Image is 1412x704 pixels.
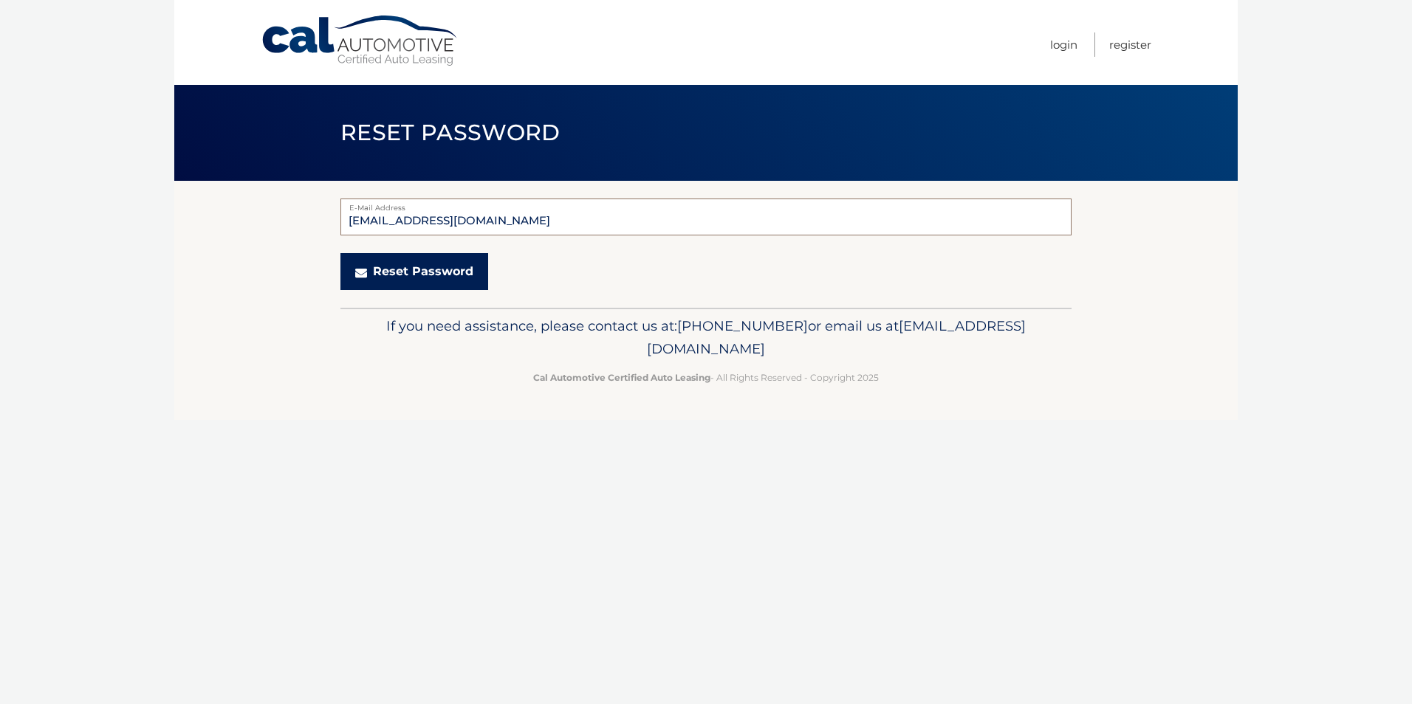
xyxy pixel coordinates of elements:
[533,372,710,383] strong: Cal Automotive Certified Auto Leasing
[350,314,1062,362] p: If you need assistance, please contact us at: or email us at
[340,119,560,146] span: Reset Password
[1109,32,1151,57] a: Register
[340,253,488,290] button: Reset Password
[340,199,1072,210] label: E-Mail Address
[340,199,1072,235] input: E-Mail Address
[261,15,460,67] a: Cal Automotive
[350,370,1062,385] p: - All Rights Reserved - Copyright 2025
[1050,32,1077,57] a: Login
[677,317,808,334] span: [PHONE_NUMBER]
